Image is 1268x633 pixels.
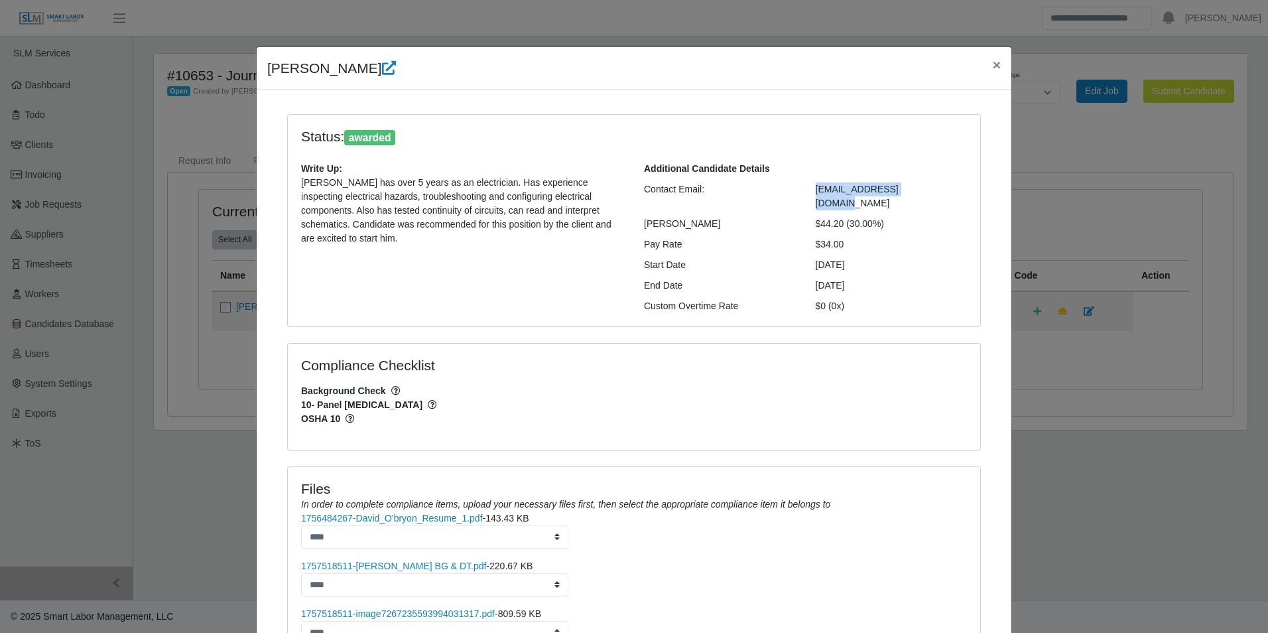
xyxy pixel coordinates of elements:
h4: Files [301,480,967,497]
span: [DATE] [816,280,845,291]
span: 143.43 KB [485,513,529,524]
span: [EMAIL_ADDRESS][DOMAIN_NAME] [816,184,899,208]
b: Write Up: [301,163,342,174]
div: Start Date [634,258,806,272]
b: Additional Candidate Details [644,163,770,174]
span: $0 (0x) [816,301,845,311]
h4: Status: [301,128,796,146]
a: 1757518511-[PERSON_NAME] BG & DT.pdf [301,561,486,571]
div: Pay Rate [634,238,806,251]
span: × [993,57,1001,72]
p: [PERSON_NAME] has over 5 years as an electrician. Has experience inspecting electrical hazards, t... [301,176,624,246]
div: $44.20 (30.00%) [806,217,978,231]
li: - [301,559,967,597]
span: 220.67 KB [489,561,533,571]
span: awarded [344,130,395,146]
button: Close [982,47,1011,82]
div: $34.00 [806,238,978,251]
i: In order to complete compliance items, upload your necessary files first, then select the appropr... [301,499,830,510]
div: [PERSON_NAME] [634,217,806,231]
h4: [PERSON_NAME] [267,58,396,79]
div: [DATE] [806,258,978,272]
a: 1756484267-David_O'bryon_Resume_1.pdf [301,513,483,524]
span: OSHA 10 [301,412,967,426]
div: End Date [634,279,806,293]
div: Contact Email: [634,182,806,210]
li: - [301,512,967,549]
span: Background Check [301,384,967,398]
div: Custom Overtime Rate [634,299,806,313]
span: 10- Panel [MEDICAL_DATA] [301,398,967,412]
h4: Compliance Checklist [301,357,738,374]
